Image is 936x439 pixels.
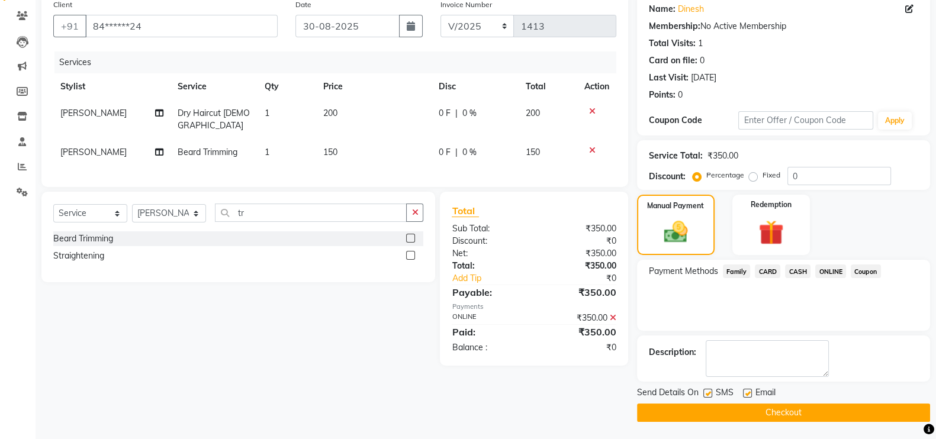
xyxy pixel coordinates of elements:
[678,3,704,15] a: Dinesh
[707,150,738,162] div: ₹350.00
[455,146,458,159] span: |
[649,170,686,183] div: Discount:
[649,20,700,33] div: Membership:
[716,386,734,401] span: SMS
[171,73,258,100] th: Service
[215,204,407,222] input: Search or Scan
[462,107,477,120] span: 0 %
[878,112,912,130] button: Apply
[60,108,127,118] span: [PERSON_NAME]
[452,302,616,312] div: Payments
[534,285,625,299] div: ₹350.00
[763,170,780,180] label: Fixed
[53,73,171,100] th: Stylist
[60,147,127,157] span: [PERSON_NAME]
[53,15,86,37] button: +91
[85,15,278,37] input: Search by Name/Mobile/Email/Code
[443,222,534,235] div: Sub Total:
[649,346,696,359] div: Description:
[723,264,751,278] span: Family
[649,89,676,101] div: Points:
[323,147,337,157] span: 150
[815,264,846,278] span: ONLINE
[178,147,237,157] span: Beard Trimming
[519,73,577,100] th: Total
[649,54,697,67] div: Card on file:
[637,404,930,422] button: Checkout
[439,146,451,159] span: 0 F
[316,73,432,100] th: Price
[851,264,881,278] span: Coupon
[649,114,739,127] div: Coupon Code
[549,272,625,285] div: ₹0
[649,72,689,84] div: Last Visit:
[649,20,918,33] div: No Active Membership
[455,107,458,120] span: |
[657,218,695,246] img: _cash.svg
[755,264,780,278] span: CARD
[53,233,113,245] div: Beard Trimming
[649,150,703,162] div: Service Total:
[534,260,625,272] div: ₹350.00
[258,73,316,100] th: Qty
[706,170,744,180] label: Percentage
[323,108,337,118] span: 200
[534,222,625,235] div: ₹350.00
[443,272,549,285] a: Add Tip
[443,341,534,354] div: Balance :
[751,217,791,248] img: _gift.svg
[534,341,625,354] div: ₹0
[53,250,104,262] div: Straightening
[637,386,699,401] span: Send Details On
[439,107,451,120] span: 0 F
[755,386,776,401] span: Email
[691,72,716,84] div: [DATE]
[649,265,718,277] span: Payment Methods
[534,247,625,260] div: ₹350.00
[443,312,534,324] div: ONLINE
[647,201,704,211] label: Manual Payment
[462,146,477,159] span: 0 %
[649,3,676,15] div: Name:
[534,312,625,324] div: ₹350.00
[526,147,540,157] span: 150
[526,108,540,118] span: 200
[265,147,269,157] span: 1
[443,247,534,260] div: Net:
[577,73,616,100] th: Action
[54,51,625,73] div: Services
[698,37,703,50] div: 1
[443,235,534,247] div: Discount:
[751,199,792,210] label: Redemption
[678,89,683,101] div: 0
[534,325,625,339] div: ₹350.00
[432,73,519,100] th: Disc
[178,108,250,131] span: Dry Haircut [DEMOGRAPHIC_DATA]
[700,54,705,67] div: 0
[265,108,269,118] span: 1
[534,235,625,247] div: ₹0
[785,264,810,278] span: CASH
[443,325,534,339] div: Paid:
[649,37,696,50] div: Total Visits:
[452,205,479,217] span: Total
[443,285,534,299] div: Payable:
[443,260,534,272] div: Total:
[738,111,873,130] input: Enter Offer / Coupon Code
